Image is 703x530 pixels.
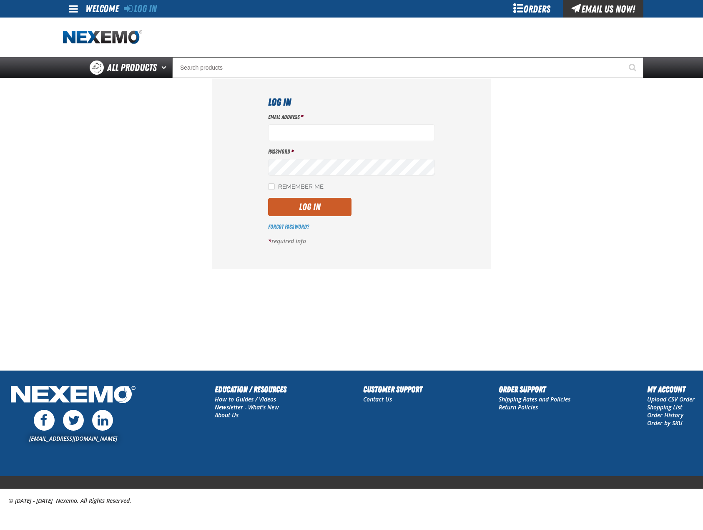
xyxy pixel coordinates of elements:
[268,223,309,230] a: Forgot Password?
[63,30,142,45] img: Nexemo logo
[215,411,239,419] a: About Us
[647,411,683,419] a: Order History
[172,57,643,78] input: Search
[499,383,570,396] h2: Order Support
[647,395,695,403] a: Upload CSV Order
[363,383,422,396] h2: Customer Support
[268,198,351,216] button: Log In
[215,383,286,396] h2: Education / Resources
[647,383,695,396] h2: My Account
[63,30,142,45] a: Home
[268,95,435,110] h1: Log In
[623,57,643,78] button: Start Searching
[499,395,570,403] a: Shipping Rates and Policies
[647,419,683,427] a: Order by SKU
[8,383,138,408] img: Nexemo Logo
[124,3,157,15] a: Log In
[647,403,682,411] a: Shopping List
[363,395,392,403] a: Contact Us
[268,237,435,245] p: required info
[499,403,538,411] a: Return Policies
[158,57,172,78] button: Open All Products pages
[215,403,279,411] a: Newsletter - What's New
[107,60,157,75] span: All Products
[215,395,276,403] a: How to Guides / Videos
[268,113,435,121] label: Email Address
[268,183,324,191] label: Remember Me
[29,434,117,442] a: [EMAIL_ADDRESS][DOMAIN_NAME]
[268,183,275,190] input: Remember Me
[268,148,435,156] label: Password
